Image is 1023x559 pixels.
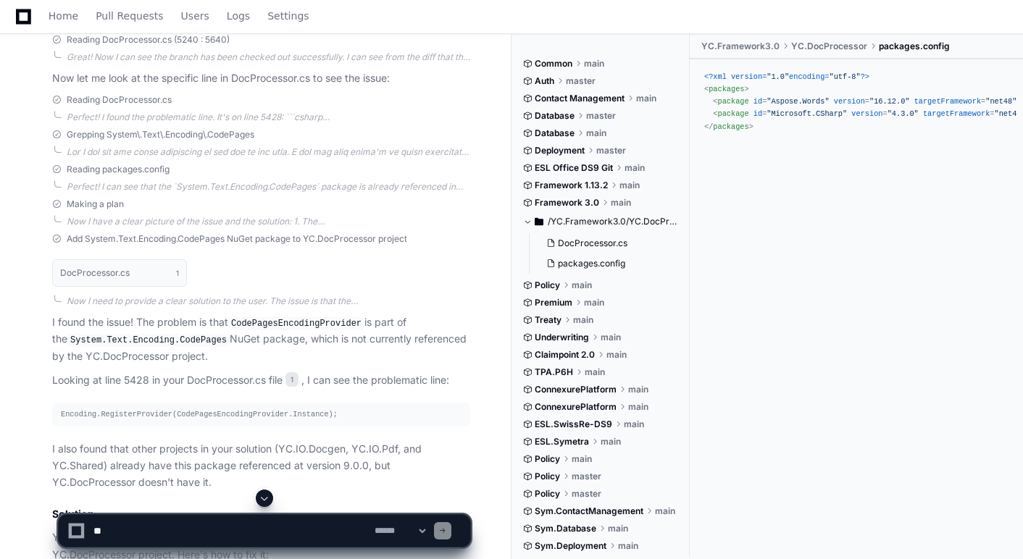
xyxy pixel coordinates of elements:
[636,93,656,104] span: main
[52,70,470,87] p: Now let me look at the specific line in DocProcessor.cs to see the issue:
[67,34,230,46] span: Reading DocProcessor.cs (5240 : 5640)
[611,197,631,209] span: main
[704,85,749,93] span: < >
[67,94,172,106] span: Reading DocProcessor.cs
[267,12,309,20] span: Settings
[985,97,1016,106] span: "net48"
[67,181,470,193] div: Perfect! I can see that the `System.Text.Encoding.CodePages` package is already referenced in sev...
[67,198,124,210] span: Making a plan
[535,213,543,230] svg: Directory
[61,408,462,421] div: Encoding.RegisterProvider(CodePagesEncodingProvider.Instance);
[535,366,573,378] span: TPA.P6H
[851,109,882,118] span: version
[535,349,595,361] span: Claimpoint 2.0
[52,441,470,490] p: I also found that other projects in your solution (YC.IO.Docgen, YC.IO.Pdf, and YC.Shared) alread...
[572,471,601,482] span: master
[181,12,209,20] span: Users
[573,314,593,326] span: main
[540,253,670,274] button: packages.config
[535,58,572,70] span: Common
[535,401,617,413] span: ConnexurePlatform
[535,127,575,139] span: Database
[67,334,230,347] code: System.Text.Encoding.CodePages
[96,12,163,20] span: Pull Requests
[601,332,621,343] span: main
[535,93,625,104] span: Contact Management
[535,180,608,191] span: Framework 1.13.2
[767,97,829,106] span: "Aspose.Words"
[606,349,627,361] span: main
[767,72,789,81] span: "1.0"
[888,109,919,118] span: "4.3.0"
[625,162,645,174] span: main
[67,233,407,245] span: Add System.Text.Encoding.CodePages NuGet package to YC.DocProcessor project
[535,297,572,308] span: Premium
[628,401,648,413] span: main
[535,197,599,209] span: Framework 3.0
[540,233,670,253] button: DocProcessor.cs
[791,41,867,52] span: YC.DocProcessor
[624,419,644,430] span: main
[228,317,364,330] code: CodePagesEncodingProvider
[535,436,589,447] span: ESL.Symetra
[535,314,561,326] span: Treaty
[67,146,470,158] div: Lor I dol sit ame conse adipiscing el sed doe te inc utla. E dol mag aliq enima'm ve quisn exerci...
[535,471,560,482] span: Policy
[535,332,589,343] span: Underwriting
[586,110,616,122] span: master
[566,75,596,87] span: master
[535,162,613,174] span: ESL Office DS9 Git
[601,436,621,447] span: main
[704,72,869,81] span: <?xml version= encoding= ?>
[586,127,606,139] span: main
[67,129,254,140] span: Grepping System\.Text\.Encoding\.CodePages
[535,145,585,156] span: Deployment
[923,109,990,118] span: targetFramework
[67,164,170,175] span: Reading packages.config
[52,372,470,389] p: Looking at line 5428 in your DocProcessor.cs file , I can see the problematic line:
[60,269,130,277] h1: DocProcessor.cs
[572,279,592,291] span: main
[718,109,749,118] span: package
[585,366,605,378] span: main
[49,12,78,20] span: Home
[767,109,847,118] span: "Microsoft.CSharp"
[584,297,604,308] span: main
[558,238,627,249] span: DocProcessor.cs
[879,41,950,52] span: packages.config
[176,267,179,279] span: 1
[572,453,592,465] span: main
[535,488,560,500] span: Policy
[535,419,612,430] span: ESL.SwissRe-DS9
[701,41,780,52] span: YC.Framework3.0
[619,180,640,191] span: main
[535,453,560,465] span: Policy
[535,110,575,122] span: Database
[628,384,648,395] span: main
[67,112,470,123] div: Perfect! I found the problematic line. It's on line 5428: ```csharp Encoding.RegisterProvider(Cod...
[914,97,981,106] span: targetFramework
[548,216,679,227] span: /YC.Framework3.0/YC.DocProcessor
[753,97,762,106] span: id
[67,216,470,227] div: Now I have a clear picture of the issue and the solution: 1. The `CodePagesEncodingProvider.Insta...
[834,97,865,106] span: version
[596,145,626,156] span: master
[713,122,748,131] span: packages
[704,122,753,131] span: </ >
[584,58,604,70] span: main
[718,97,749,106] span: package
[52,314,470,365] p: I found the issue! The problem is that is part of the NuGet package, which is not currently refer...
[535,384,617,395] span: ConnexurePlatform
[535,279,560,291] span: Policy
[227,12,250,20] span: Logs
[558,258,625,269] span: packages.config
[709,85,744,93] span: packages
[753,109,762,118] span: id
[869,97,909,106] span: "16.12.0"
[830,72,861,81] span: "utf-8"
[67,51,470,63] div: Great! Now I can see the branch has been checked out successfully. I can see from the diff that t...
[285,372,298,387] span: 1
[67,295,470,307] div: Now I need to provide a clear solution to the user. The issue is that the `CodePagesEncodingProvi...
[523,210,679,233] button: /YC.Framework3.0/YC.DocProcessor
[572,488,601,500] span: master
